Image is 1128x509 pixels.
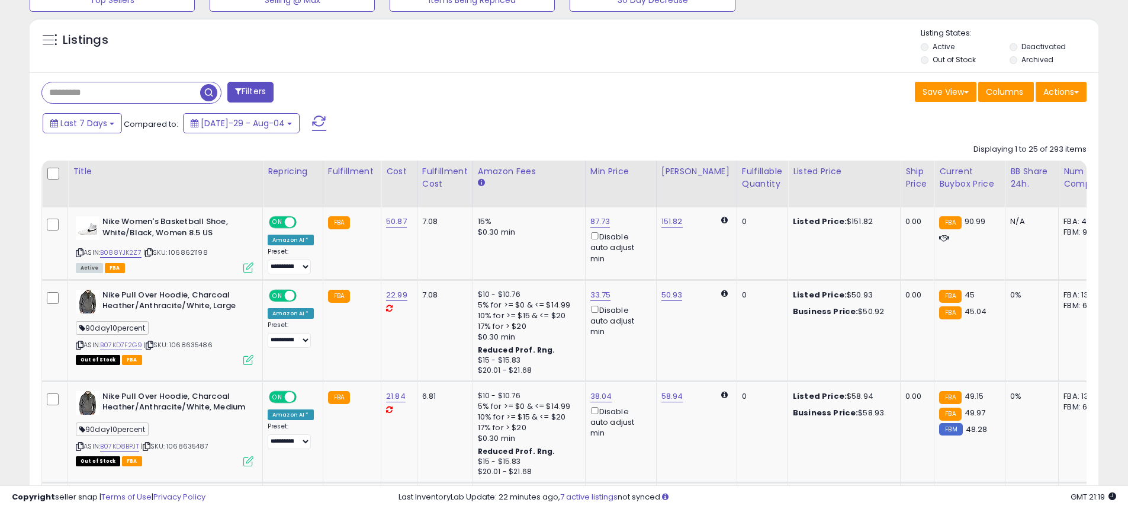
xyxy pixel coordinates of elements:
div: [PERSON_NAME] [661,165,732,178]
div: 15% [478,216,576,227]
div: seller snap | | [12,492,205,503]
div: 10% for >= $15 & <= $20 [478,412,576,422]
span: OFF [295,217,314,228]
div: ASIN: [76,290,253,364]
span: FBA [122,456,142,466]
div: $0.30 min [478,227,576,238]
span: 45 [965,289,975,300]
button: Columns [978,82,1034,102]
span: 90.99 [965,216,986,227]
small: FBA [939,290,961,303]
div: Preset: [268,321,314,348]
b: Nike Pull Over Hoodie, Charcoal Heather/Anthracite/White, Medium [102,391,246,416]
div: Num of Comp. [1063,165,1107,190]
div: 17% for > $20 [478,321,576,332]
div: Amazon Fees [478,165,580,178]
div: N/A [1010,216,1049,227]
a: B07KD8BPJT [100,441,139,452]
label: Deactivated [1021,41,1066,52]
b: Listed Price: [793,216,847,227]
a: 21.84 [386,390,406,402]
span: FBA [105,263,125,273]
span: Columns [986,86,1023,98]
div: 0 [742,391,779,402]
div: 6.81 [422,391,464,402]
a: B088YJK2Z7 [100,248,142,258]
a: 33.75 [590,289,611,301]
div: $15 - $15.83 [478,457,576,467]
div: Preset: [268,422,314,449]
div: BB Share 24h. [1010,165,1053,190]
b: Listed Price: [793,390,847,402]
small: Amazon Fees. [478,178,485,188]
div: Listed Price [793,165,895,178]
a: 38.04 [590,390,612,402]
div: ASIN: [76,391,253,465]
div: 5% for >= $0 & <= $14.99 [478,401,576,412]
div: Preset: [268,248,314,274]
div: 0 [742,216,779,227]
a: 50.93 [661,289,683,301]
h5: Listings [63,32,108,49]
div: Fulfillment Cost [422,165,468,190]
div: Fulfillable Quantity [742,165,783,190]
div: Amazon AI * [268,409,314,420]
div: $50.92 [793,306,891,317]
button: Save View [915,82,976,102]
img: 31+FB7ose9L._SL40_.jpg [76,216,99,240]
button: Actions [1036,82,1087,102]
div: $50.93 [793,290,891,300]
div: Disable auto adjust min [590,230,647,264]
div: 0 [742,290,779,300]
div: Amazon AI * [268,308,314,319]
span: ON [270,392,285,402]
a: 7 active listings [560,491,618,502]
div: Displaying 1 to 25 of 293 items [973,144,1087,155]
b: Reduced Prof. Rng. [478,446,555,456]
div: $0.30 min [478,433,576,444]
strong: Copyright [12,491,55,502]
div: $10 - $10.76 [478,290,576,300]
a: 151.82 [661,216,683,228]
small: FBA [328,216,350,229]
span: 90day10percent [76,422,149,436]
div: FBA: 13 [1063,290,1103,300]
span: 48.28 [966,424,988,435]
b: Reduced Prof. Rng. [478,345,555,355]
div: Disable auto adjust min [590,303,647,338]
a: Privacy Policy [153,491,205,502]
div: FBM: 6 [1063,402,1103,412]
div: Repricing [268,165,318,178]
p: Listing States: [921,28,1098,39]
span: ON [270,217,285,228]
b: Business Price: [793,306,858,317]
div: 10% for >= $15 & <= $20 [478,310,576,321]
small: FBA [328,391,350,404]
div: $58.93 [793,408,891,418]
div: Disable auto adjust min [590,405,647,439]
div: $0.30 min [478,332,576,342]
span: OFF [295,290,314,300]
span: FBA [122,355,142,365]
span: 49.15 [965,390,984,402]
small: FBA [939,216,961,229]
span: 49.97 [965,407,986,418]
div: 0% [1010,391,1049,402]
div: 0.00 [905,290,925,300]
div: $151.82 [793,216,891,227]
small: FBM [939,423,962,436]
div: FBA: 13 [1063,391,1103,402]
label: Out of Stock [933,55,976,65]
small: FBA [939,391,961,404]
small: FBA [939,408,961,421]
div: 17% for > $20 [478,422,576,433]
div: Fulfillment [328,165,376,178]
span: 45.04 [965,306,987,317]
div: $58.94 [793,391,891,402]
img: 41DV4MJQtTL._SL40_.jpg [76,391,99,415]
button: [DATE]-29 - Aug-04 [183,113,300,133]
div: 0.00 [905,216,925,227]
span: [DATE]-29 - Aug-04 [201,117,285,129]
span: Last 7 Days [60,117,107,129]
div: Min Price [590,165,651,178]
